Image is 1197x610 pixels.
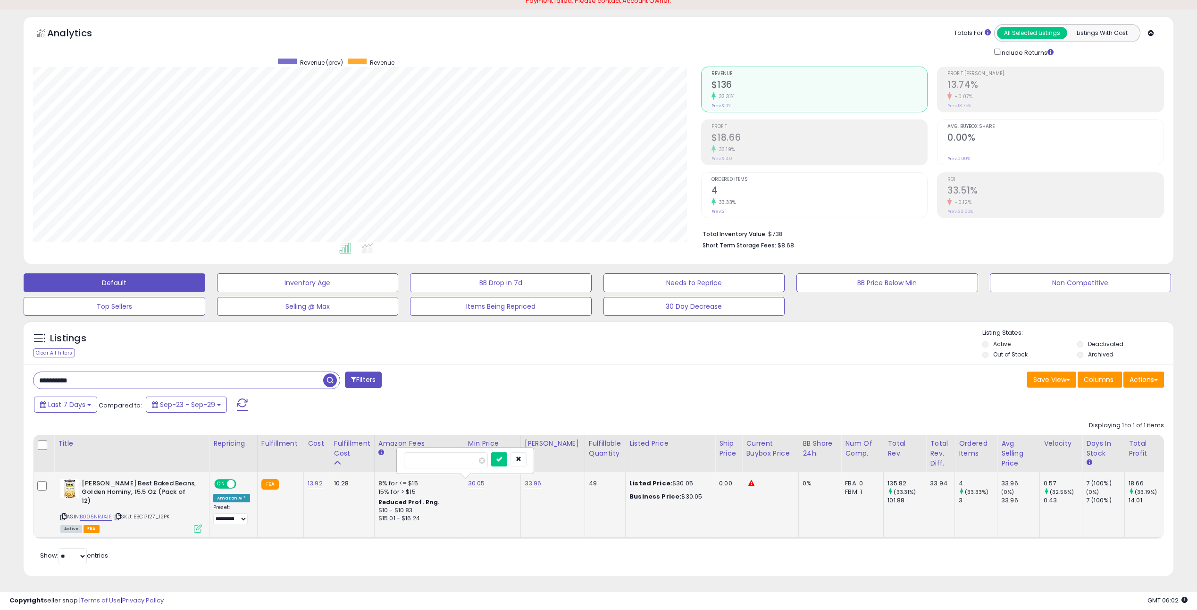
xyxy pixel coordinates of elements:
button: Selling @ Max [217,297,399,316]
small: Days In Stock. [1086,458,1092,467]
span: Compared to: [99,401,142,410]
label: Out of Stock [993,350,1028,358]
span: Last 7 Days [48,400,85,409]
small: Prev: 13.75% [947,103,971,109]
div: Ship Price [719,439,738,458]
div: 101.88 [887,496,926,505]
small: (33.33%) [965,488,988,496]
div: 7 (100%) [1086,496,1124,505]
h5: Listings [50,332,86,345]
strong: Copyright [9,596,44,605]
a: 13.92 [308,479,323,488]
div: Title [58,439,205,449]
div: ASIN: [60,479,202,532]
div: Avg Selling Price [1001,439,1036,468]
h2: 0.00% [947,132,1164,145]
span: Profit [712,124,928,129]
span: $8.68 [778,241,794,250]
button: Listings With Cost [1067,27,1137,39]
div: FBA: 0 [845,479,876,488]
div: 7 (100%) [1086,479,1124,488]
span: Revenue [712,71,928,76]
div: 33.96 [1001,479,1039,488]
div: Total Rev. [887,439,922,458]
h2: $136 [712,79,928,92]
div: 135.82 [887,479,926,488]
button: Last 7 Days [34,397,97,413]
span: | SKU: BBC17127_12PK [113,513,169,520]
div: 14.01 [1129,496,1167,505]
small: (0%) [1001,488,1014,496]
a: Privacy Policy [122,596,164,605]
small: Prev: 33.55% [947,209,973,214]
button: BB Price Below Min [796,273,978,292]
span: Columns [1084,375,1113,384]
small: FBA [261,479,279,490]
div: 10.28 [334,479,367,488]
div: Fulfillment [261,439,300,449]
small: -0.07% [952,93,972,100]
b: Listed Price: [629,479,672,488]
div: Totals For [954,29,991,38]
div: 0% [803,479,834,488]
div: Fulfillable Quantity [589,439,621,458]
div: Amazon AI * [213,494,250,502]
button: Columns [1078,372,1122,388]
a: 30.05 [468,479,485,488]
h2: $18.66 [712,132,928,145]
div: 0.57 [1044,479,1082,488]
span: FBA [84,525,100,533]
h2: 13.74% [947,79,1164,92]
div: Total Profit [1129,439,1163,458]
div: Fulfillment Cost [334,439,370,458]
span: 2025-10-7 06:02 GMT [1147,596,1188,605]
h2: 4 [712,185,928,198]
div: BB Share 24h. [803,439,837,458]
small: (33.31%) [894,488,916,496]
span: Revenue [370,59,394,67]
small: Prev: $102 [712,103,731,109]
label: Deactivated [1088,340,1123,348]
span: Show: entries [40,551,108,560]
div: $15.01 - $16.24 [378,515,457,523]
div: 18.66 [1129,479,1167,488]
button: Save View [1027,372,1076,388]
span: Sep-23 - Sep-29 [160,400,215,409]
div: 0.43 [1044,496,1082,505]
div: [PERSON_NAME] [525,439,581,449]
small: 33.19% [716,146,735,153]
small: Amazon Fees. [378,449,384,457]
span: Ordered Items [712,177,928,182]
button: 30 Day Decrease [603,297,785,316]
button: Non Competitive [990,273,1172,292]
button: Items Being Repriced [410,297,592,316]
span: Profit [PERSON_NAME] [947,71,1164,76]
div: 33.96 [1001,496,1039,505]
div: Cost [308,439,326,449]
div: Total Rev. Diff. [930,439,951,468]
div: Num of Comp. [845,439,879,458]
div: 33.94 [930,479,947,488]
img: 41duAcAINaL._SL40_.jpg [60,479,79,498]
a: B005NRJXJE [80,513,112,521]
h2: 33.51% [947,185,1164,198]
b: Reduced Prof. Rng. [378,498,440,506]
div: $10 - $10.83 [378,507,457,515]
small: (32.56%) [1050,488,1074,496]
div: Repricing [213,439,253,449]
h5: Analytics [47,26,110,42]
button: Default [24,273,205,292]
div: 15% for > $15 [378,488,457,496]
a: 33.96 [525,479,542,488]
b: Total Inventory Value: [703,230,767,238]
small: Prev: 0.00% [947,156,970,161]
div: Listed Price [629,439,711,449]
span: OFF [235,480,250,488]
div: 4 [959,479,997,488]
span: Revenue (prev) [300,59,343,67]
button: All Selected Listings [997,27,1067,39]
button: Inventory Age [217,273,399,292]
label: Archived [1088,350,1113,358]
a: Terms of Use [81,596,121,605]
small: (0%) [1086,488,1099,496]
